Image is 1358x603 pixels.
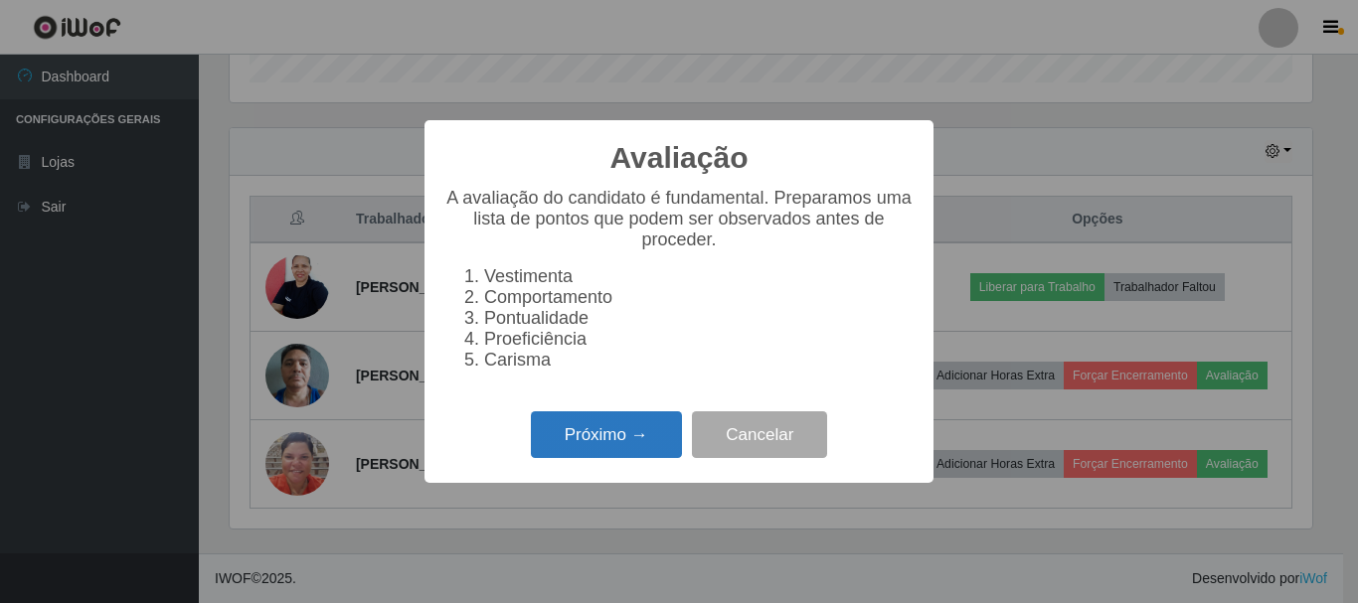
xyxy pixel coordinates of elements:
li: Comportamento [484,287,914,308]
button: Cancelar [692,411,827,458]
li: Vestimenta [484,266,914,287]
li: Pontualidade [484,308,914,329]
li: Carisma [484,350,914,371]
li: Proeficiência [484,329,914,350]
h2: Avaliação [610,140,749,176]
p: A avaliação do candidato é fundamental. Preparamos uma lista de pontos que podem ser observados a... [444,188,914,250]
button: Próximo → [531,411,682,458]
